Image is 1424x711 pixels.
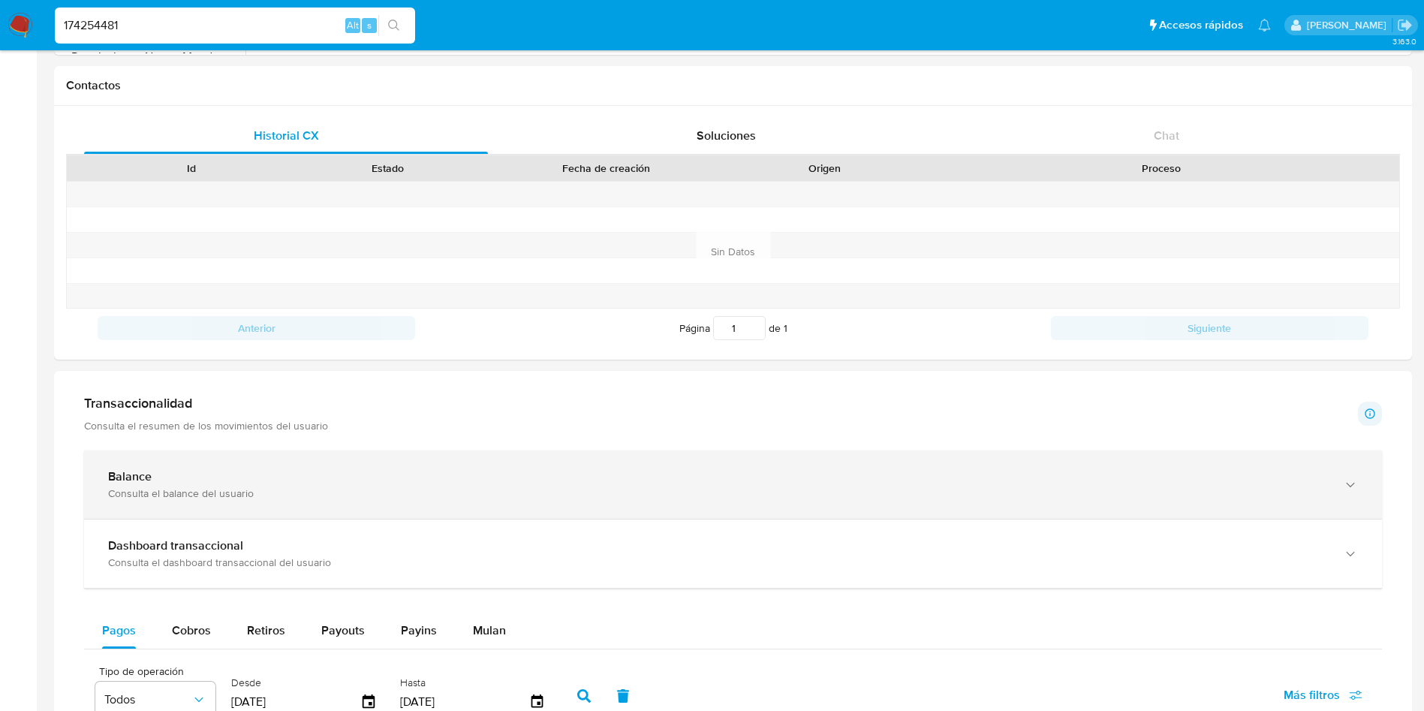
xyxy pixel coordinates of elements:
span: Chat [1154,127,1179,144]
div: Fecha de creación [497,161,716,176]
div: Origen [737,161,913,176]
span: Alt [347,18,359,32]
span: Soluciones [697,127,756,144]
span: Página de [679,316,787,340]
button: search-icon [378,15,409,36]
span: 1 [784,321,787,336]
span: Historial CX [254,127,319,144]
span: Accesos rápidos [1159,17,1243,33]
button: Anterior [98,316,415,340]
input: Buscar usuario o caso... [55,16,415,35]
h1: Contactos [66,78,1400,93]
div: Proceso [934,161,1389,176]
p: ivonne.perezonofre@mercadolibre.com.mx [1307,18,1392,32]
button: Siguiente [1051,316,1368,340]
a: Notificaciones [1258,19,1271,32]
div: Estado [300,161,476,176]
div: Id [104,161,279,176]
a: Salir [1397,17,1413,33]
span: 3.163.0 [1392,35,1416,47]
span: s [367,18,372,32]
